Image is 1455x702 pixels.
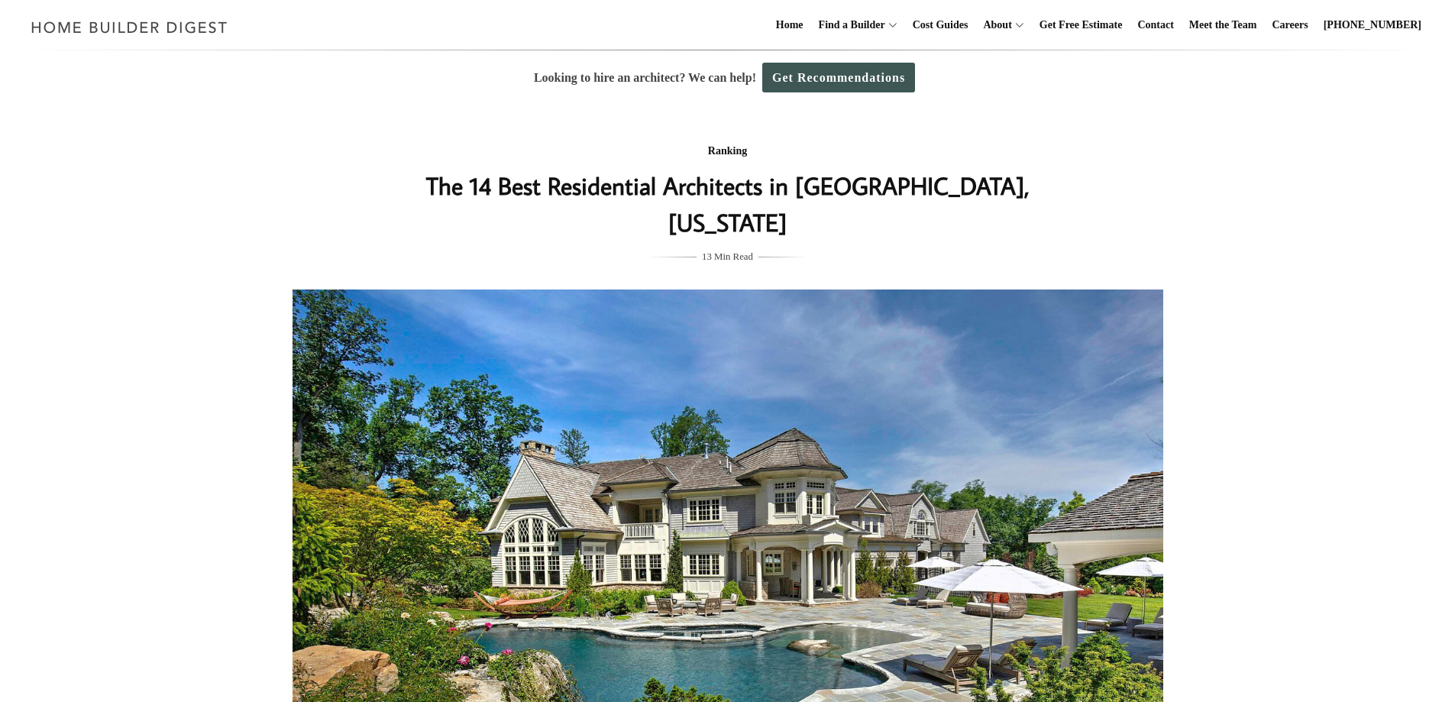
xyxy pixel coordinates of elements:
[1266,1,1314,50] a: Careers
[24,12,234,42] img: Home Builder Digest
[977,1,1011,50] a: About
[1183,1,1263,50] a: Meet the Team
[762,63,915,92] a: Get Recommendations
[702,248,753,265] span: 13 Min Read
[1318,1,1428,50] a: [PHONE_NUMBER]
[770,1,810,50] a: Home
[1033,1,1129,50] a: Get Free Estimate
[423,167,1033,241] h1: The 14 Best Residential Architects in [GEOGRAPHIC_DATA], [US_STATE]
[907,1,975,50] a: Cost Guides
[813,1,885,50] a: Find a Builder
[708,145,747,157] a: Ranking
[1131,1,1179,50] a: Contact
